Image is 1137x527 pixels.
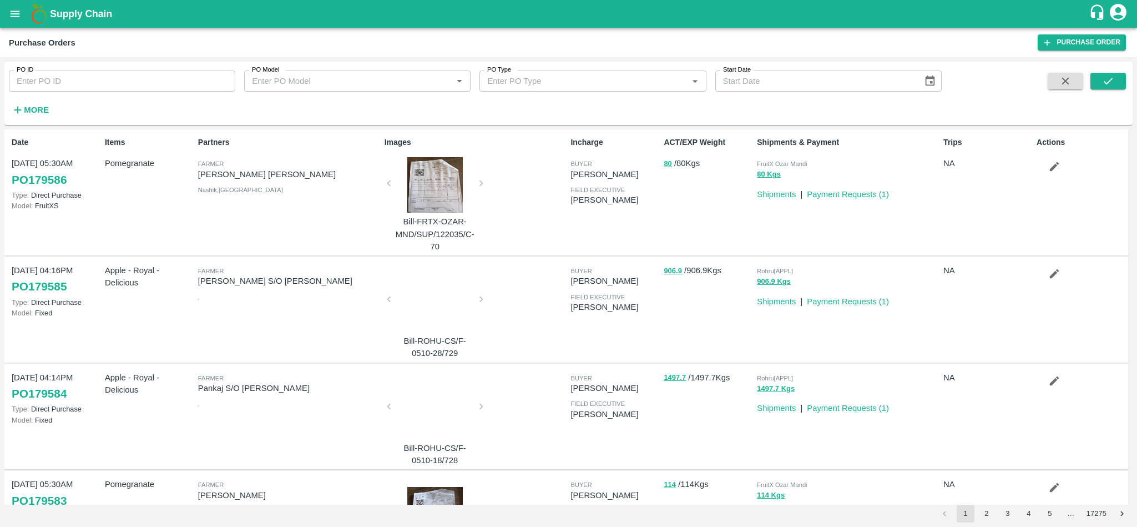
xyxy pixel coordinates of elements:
p: Images [385,137,567,148]
button: 80 Kgs [757,168,781,181]
button: Choose date [919,71,941,92]
p: FruitXS [12,200,100,211]
p: ACT/EXP Weight [664,137,752,148]
p: [DATE] 05:30AM [12,478,100,490]
span: Type: [12,191,29,199]
p: Bill-FRTX-OZAR-MND/SUP/122035/C-70 [393,215,477,253]
p: Shipments & Payment [757,137,939,148]
button: 114 [664,479,676,491]
b: Supply Chain [50,8,112,19]
p: Fixed [12,308,100,318]
span: Rohru[APPL] [757,375,793,382]
button: 906.9 [664,265,682,278]
p: Direct Purchase [12,404,100,414]
p: NA [943,157,1032,169]
p: Direct Purchase [12,190,100,200]
a: Payment Requests (1) [807,404,889,413]
label: PO Model [252,66,280,74]
p: [PERSON_NAME] [570,194,659,206]
p: [DATE] 04:14PM [12,372,100,384]
button: Go to page 5 [1041,505,1059,523]
span: Type: [12,298,29,307]
p: Date [12,137,100,148]
span: Type: [12,405,29,413]
p: Apple - Royal - Delicious [105,372,194,396]
p: [DATE] 04:16PM [12,264,100,277]
input: Start Date [715,71,915,92]
p: Bill-ROHU-CS/F-0510-28/729 [393,335,477,360]
label: PO ID [17,66,33,74]
p: [PERSON_NAME] [570,382,659,394]
button: More [9,101,52,119]
p: Items [105,137,194,148]
a: Payment Requests (1) [807,297,889,306]
div: | [796,291,802,308]
a: PO179583 [12,491,67,511]
div: Purchase Orders [9,36,75,50]
p: Direct Purchase [12,297,100,308]
button: Open [688,74,702,88]
p: Pomegranate [105,157,194,169]
button: 1497.7 Kgs [757,383,795,395]
p: Pomegranate [105,478,194,490]
a: Purchase Order [1038,34,1126,51]
p: [PERSON_NAME] S/O [PERSON_NAME] [198,275,380,287]
div: account of current user [1108,2,1128,26]
span: , [198,400,200,407]
span: buyer [570,375,592,382]
span: FruitX Ozar Mandi [757,160,807,167]
a: Shipments [757,404,796,413]
p: Actions [1037,137,1125,148]
span: buyer [570,268,592,274]
a: Shipments [757,190,796,199]
span: buyer [570,481,592,488]
span: Farmer [198,268,224,274]
a: PO179584 [12,384,67,404]
button: Open [452,74,467,88]
p: [PERSON_NAME] [PERSON_NAME] [198,168,380,180]
a: PO179586 [12,170,67,190]
button: Go to page 17275 [1083,505,1110,523]
div: … [1062,509,1080,519]
p: / 114 Kgs [664,478,752,491]
span: Farmer [198,375,224,382]
p: NA [943,372,1032,384]
span: Farmer [198,481,224,488]
strong: More [24,106,49,114]
p: [PERSON_NAME] [570,489,659,501]
span: field executive [570,294,625,300]
p: Partners [198,137,380,148]
p: / 906.9 Kgs [664,264,752,277]
label: PO Type [487,66,511,74]
span: Model: [12,416,33,424]
span: Farmer [198,160,224,167]
div: customer-support [1089,4,1108,24]
p: [DATE] 05:30AM [12,157,100,169]
p: NA [943,264,1032,277]
input: Enter PO Model [247,74,449,88]
button: Go to next page [1113,505,1131,523]
span: Rohru[APPL] [757,268,793,274]
p: [PERSON_NAME] [570,408,659,420]
span: buyer [570,160,592,167]
button: 1497.7 [664,372,686,384]
a: Supply Chain [50,6,1089,22]
img: logo [28,3,50,25]
span: Model: [12,309,33,317]
button: 114 Kgs [757,489,785,502]
a: Payment Requests (1) [807,190,889,199]
p: Pankaj S/O [PERSON_NAME] [198,382,380,394]
a: PO179585 [12,277,67,297]
a: Shipments [757,297,796,306]
p: NA [943,478,1032,490]
button: open drawer [2,1,28,27]
button: Go to page 3 [999,505,1017,523]
p: Fixed [12,415,100,425]
p: Apple - Royal - Delicious [105,264,194,289]
button: page 1 [957,505,974,523]
span: FruitX Ozar Mandi [757,481,807,488]
input: Enter PO ID [9,71,235,92]
p: [PERSON_NAME] [570,168,659,180]
button: 906.9 Kgs [757,275,791,288]
button: Go to page 2 [978,505,995,523]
